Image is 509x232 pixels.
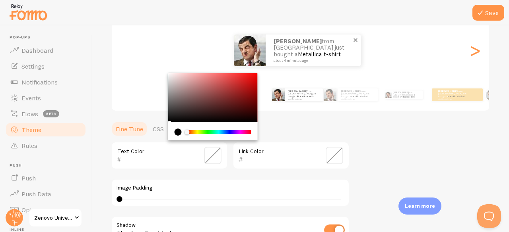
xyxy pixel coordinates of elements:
[351,95,368,98] a: Metallica t-shirt
[43,110,59,117] span: beta
[8,2,48,22] img: fomo-relay-logo-orange.svg
[288,98,319,100] small: about 4 minutes ago
[398,197,441,215] div: Learn more
[10,163,87,168] span: Push
[274,38,353,63] p: from [GEOGRAPHIC_DATA] just bought a
[10,35,87,40] span: Pop-ups
[21,126,41,134] span: Theme
[5,42,87,58] a: Dashboard
[111,121,148,137] a: Fine Tune
[21,206,40,214] span: Opt-In
[5,122,87,138] a: Theme
[5,58,87,74] a: Settings
[470,22,480,79] div: Next slide
[393,90,420,99] p: from [GEOGRAPHIC_DATA] just bought a
[5,90,87,106] a: Events
[341,90,375,100] p: from [GEOGRAPHIC_DATA] just bought a
[148,121,169,137] a: CSS
[274,59,351,63] small: about 4 minutes ago
[438,98,469,100] small: about 4 minutes ago
[405,202,435,210] p: Learn more
[385,92,392,98] img: Fomo
[34,213,72,222] span: Zenovo Universe
[234,35,266,66] img: Fomo
[477,204,501,228] iframe: Help Scout Beacon - Open
[341,98,374,100] small: about 4 minutes ago
[21,62,45,70] span: Settings
[21,94,41,102] span: Events
[272,88,285,101] img: Fomo
[341,90,360,93] strong: [PERSON_NAME]
[298,50,341,58] a: Metallica t-shirt
[21,142,37,150] span: Rules
[175,128,182,136] div: current color is #000000
[21,78,58,86] span: Notifications
[324,88,336,101] img: Fomo
[438,90,470,100] p: from [GEOGRAPHIC_DATA] just bought a
[5,106,87,122] a: Flows beta
[288,90,307,93] strong: [PERSON_NAME]
[117,184,344,192] label: Image Padding
[21,174,36,182] span: Push
[401,96,414,98] a: Metallica t-shirt
[288,90,320,100] p: from [GEOGRAPHIC_DATA] just bought a
[438,90,457,93] strong: [PERSON_NAME]
[5,170,87,186] a: Push
[21,190,51,198] span: Push Data
[486,89,497,100] img: Fomo
[168,73,258,140] div: Chrome color picker
[21,46,53,54] span: Dashboard
[297,95,315,98] a: Metallica t-shirt
[274,37,322,45] strong: [PERSON_NAME]
[5,138,87,153] a: Rules
[5,202,87,218] a: Opt-In
[5,74,87,90] a: Notifications
[393,91,409,94] strong: [PERSON_NAME]
[29,208,82,227] a: Zenovo Universe
[5,186,87,202] a: Push Data
[448,95,465,98] a: Metallica t-shirt
[21,110,38,118] span: Flows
